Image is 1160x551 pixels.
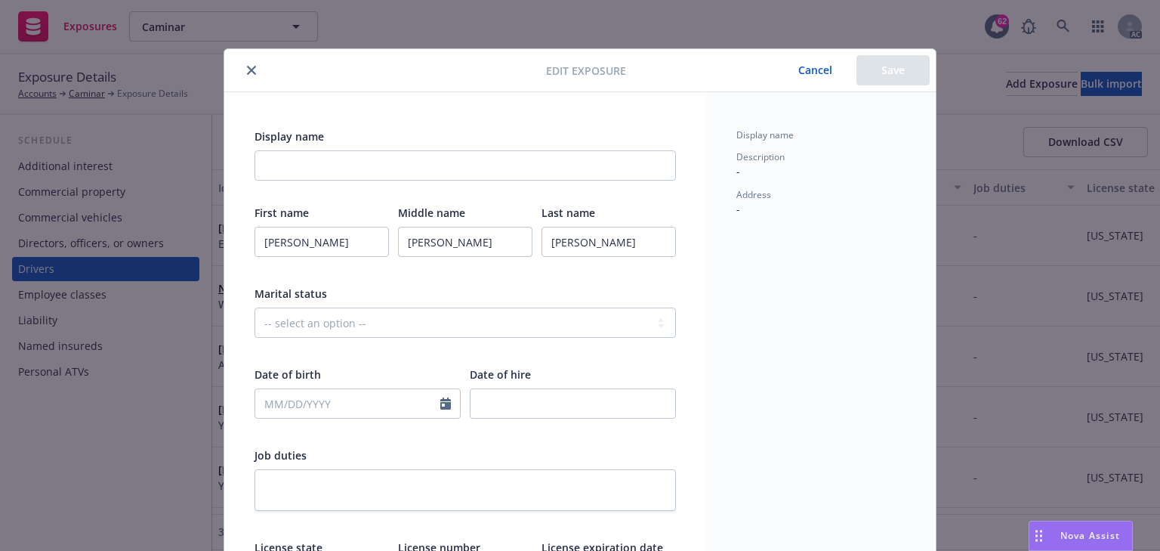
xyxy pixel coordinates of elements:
span: Date of birth [255,367,321,382]
svg: Calendar [440,398,451,410]
span: Address [736,188,771,201]
span: - [736,164,740,178]
button: Cancel [774,55,856,85]
span: Marital status [255,286,327,301]
input: MM/DD/YYYY [255,389,440,418]
span: Description [736,150,785,163]
span: Nova Assist [1060,529,1120,542]
span: Display name [736,128,794,141]
span: First name [255,206,309,220]
span: Last name [541,206,595,220]
button: close [242,61,261,79]
span: Middle name [398,206,465,220]
div: Drag to move [1029,522,1048,550]
span: Edit exposure [546,63,626,79]
button: Nova Assist [1029,521,1133,551]
span: Date of hire [470,367,531,382]
span: - [736,202,740,216]
span: Display name [255,129,324,144]
span: Job duties [255,448,307,463]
